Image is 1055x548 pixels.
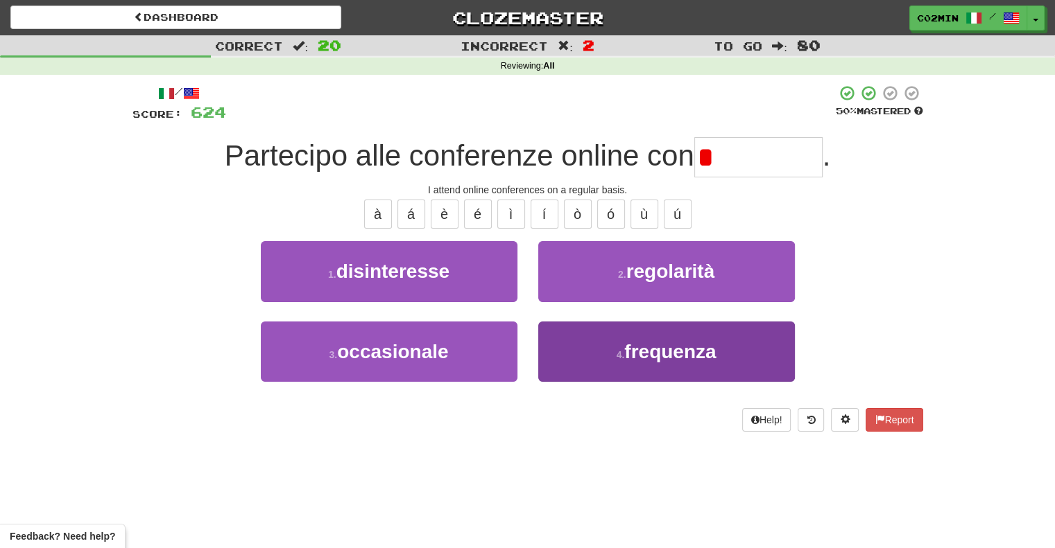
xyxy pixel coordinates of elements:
span: 624 [191,103,226,121]
span: occasionale [337,341,448,362]
button: Round history (alt+y) [798,408,824,432]
span: To go [714,39,762,53]
a: c02min / [909,6,1027,30]
a: Clozemaster [362,6,693,30]
span: frequenza [624,341,716,362]
button: 1.disinteresse [261,241,517,301]
small: 2 . [618,269,626,280]
small: 1 . [328,269,336,280]
span: Incorrect [461,39,548,53]
button: 4.frequenza [538,321,795,382]
button: ù [631,200,658,229]
button: Help! [742,408,791,432]
span: 20 [318,37,341,53]
button: ì [497,200,525,229]
span: 80 [797,37,821,53]
button: Report [866,408,923,432]
button: á [397,200,425,229]
div: Mastered [836,105,923,118]
strong: All [543,61,554,71]
span: regolarità [626,260,715,282]
span: Score: [132,108,182,120]
button: è [431,200,458,229]
span: : [558,40,573,52]
button: ú [664,200,692,229]
span: 50 % [836,105,857,116]
span: . [823,139,831,172]
span: c02min [917,12,959,24]
button: 3.occasionale [261,321,517,382]
button: à [364,200,392,229]
span: : [293,40,308,52]
small: 3 . [329,349,338,360]
small: 4 . [617,349,625,360]
div: / [132,85,226,102]
button: 2.regolarità [538,241,795,301]
span: disinteresse [336,260,449,282]
button: ò [564,200,592,229]
span: Correct [215,39,283,53]
button: ó [597,200,625,229]
span: 2 [583,37,594,53]
span: / [989,11,996,21]
button: í [531,200,558,229]
div: I attend online conferences on a regular basis. [132,183,923,197]
span: : [772,40,787,52]
span: Partecipo alle conferenze online con [225,139,694,172]
a: Dashboard [10,6,341,29]
button: é [464,200,492,229]
span: Open feedback widget [10,529,115,543]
